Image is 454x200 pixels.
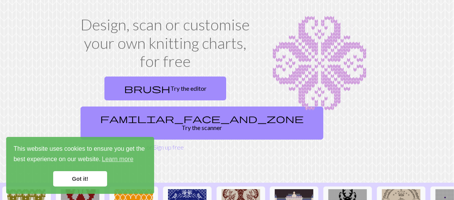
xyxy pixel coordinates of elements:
[53,171,107,187] a: dismiss cookie message
[6,137,154,194] div: cookieconsent
[77,73,253,152] div: or
[100,113,304,124] span: familiar_face_and_zone
[13,144,147,165] span: This website uses cookies to ensure you get the best experience on our website.
[81,107,323,140] a: Try the scanner
[153,143,184,151] a: Sign up free
[262,15,377,112] img: Chart example
[124,83,170,94] span: brush
[77,15,253,70] h1: Design, scan or customise your own knitting charts, for free
[104,77,226,100] a: Try the editor
[101,153,135,165] a: learn more about cookies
